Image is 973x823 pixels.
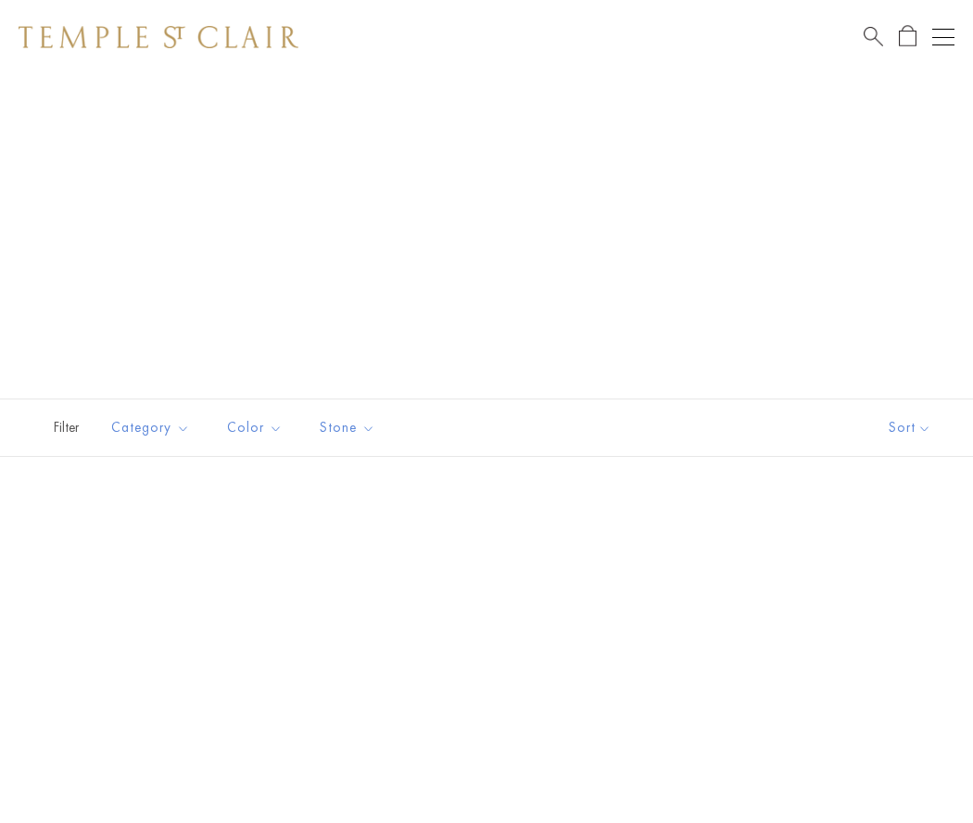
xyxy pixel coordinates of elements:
[306,407,389,449] button: Stone
[847,399,973,456] button: Show sort by
[932,26,954,48] button: Open navigation
[218,416,297,439] span: Color
[899,25,916,48] a: Open Shopping Bag
[102,416,204,439] span: Category
[97,407,204,449] button: Category
[213,407,297,449] button: Color
[864,25,883,48] a: Search
[310,416,389,439] span: Stone
[19,26,298,48] img: Temple St. Clair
